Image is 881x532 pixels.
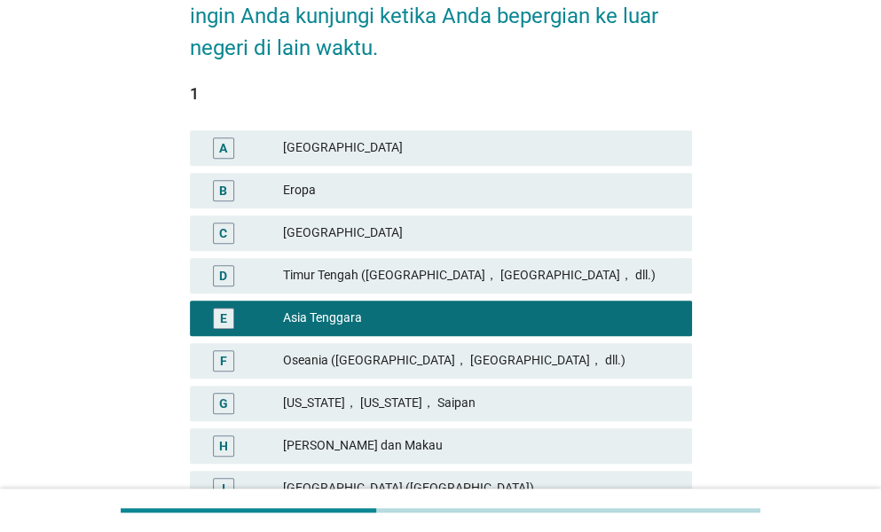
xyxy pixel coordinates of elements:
[283,137,678,159] div: [GEOGRAPHIC_DATA]
[190,82,692,106] div: 1
[283,308,678,329] div: Asia Tenggara
[283,350,678,372] div: Oseania ([GEOGRAPHIC_DATA]， [GEOGRAPHIC_DATA]， dll.)
[283,265,678,286] div: Timur Tengah ([GEOGRAPHIC_DATA]， [GEOGRAPHIC_DATA]， dll.)
[219,138,227,157] div: A
[283,393,678,414] div: [US_STATE]， [US_STATE]， Saipan
[283,435,678,457] div: [PERSON_NAME] dan Makau
[220,351,227,370] div: F
[219,394,228,412] div: G
[222,479,225,497] div: I
[219,181,227,199] div: B
[283,223,678,244] div: [GEOGRAPHIC_DATA]
[219,223,227,242] div: C
[283,180,678,201] div: Eropa
[220,309,227,327] div: E
[283,478,678,499] div: [GEOGRAPHIC_DATA] ([GEOGRAPHIC_DATA])
[219,266,227,285] div: D
[219,436,228,455] div: H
